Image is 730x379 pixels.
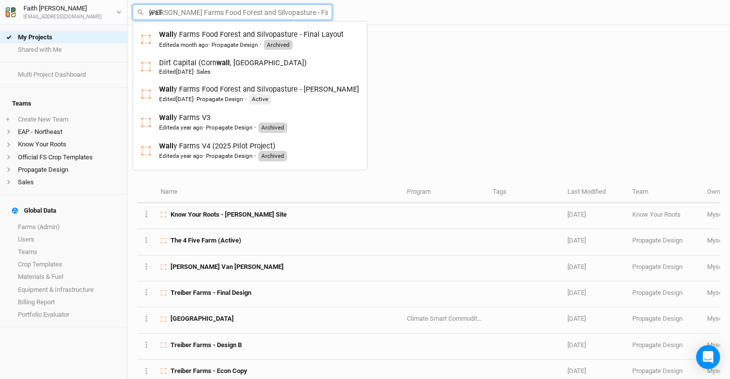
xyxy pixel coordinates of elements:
div: · Propagate Design [159,124,252,131]
div: y Farms V4 (2025 Pilot Project) [159,141,287,161]
div: Active [249,94,271,104]
div: y Farm V2 [159,169,278,190]
th: Last Modified [562,182,627,203]
h4: Teams [6,94,121,114]
mark: wall [216,58,230,67]
a: Wally Farms Food Forest and Silvopasture - Final Layout [133,25,367,54]
div: y Farms Food Forest and Silvopasture - Final Layout [159,29,344,50]
td: Propagate Design [627,281,702,307]
span: Edited [159,124,203,131]
span: faith@propagateag.com [707,289,727,296]
span: Jul 6, 2023 9:51 AM [176,68,193,75]
a: Wally Farms Food Forest and Silvopasture - Final LayoutEditeda month ago· Propagate Design·Archived [141,29,359,50]
th: Name [155,182,401,203]
span: Edited [159,41,208,48]
span: · [260,39,262,49]
span: Rebecca Van de Sande [171,262,284,271]
div: · Propagate Design [159,95,243,103]
td: Know Your Roots [627,203,702,229]
span: Sep 10, 2024 11:23 AM [176,152,203,159]
a: Wally Farms V3 [133,109,367,137]
div: Dirt Capital (Corn , [GEOGRAPHIC_DATA]) [159,58,307,76]
div: · Propagate Design [159,152,252,160]
span: Climate Smart Commodities [407,315,486,322]
a: Dirt Capital (Cornwall, [GEOGRAPHIC_DATA])Edited[DATE]· Sales [141,58,359,76]
mark: Wall [159,170,174,179]
span: Feb 13, 2025 3:43 PM [567,315,586,322]
div: menu-options [133,21,367,170]
div: · Sales [159,68,210,76]
div: y Farms V3 [159,113,287,133]
span: Aug 26, 2025 11:40 AM [567,211,586,218]
span: Feb 13, 2025 12:25 PM [567,341,586,349]
span: faith@propagateag.com [707,211,727,218]
div: · Propagate Design [159,41,258,49]
a: Wally Farms V4 (2025 Pilot Project)Editeda year ago· Propagate Design·Archived [141,141,359,161]
td: Propagate Design [627,255,702,281]
div: Archived [258,151,287,161]
span: Edited [159,68,193,75]
span: Know Your Roots - Dryden Site [171,210,287,219]
h1: My Projects [143,49,720,64]
mark: Wall [159,30,174,39]
span: faith@propagateag.com [707,263,727,270]
span: Feb 24, 2025 10:48 AM [567,289,586,296]
div: Archived [258,123,287,132]
a: Wally Farm V2Edited[DATE]· Propagate Design·Archived [141,169,359,190]
a: Wally Farms V4 (2025 Pilot Project) [133,137,367,165]
div: Faith [PERSON_NAME] [23,3,102,13]
span: Mar 17, 2025 2:13 PM [567,263,586,270]
span: Edited [159,152,203,159]
th: Tags [487,182,562,203]
span: · [245,94,247,104]
a: Wally Farm V2 [133,165,367,194]
span: Treiber Farms - Econ Copy [171,367,247,376]
div: y Farms Food Forest and Silvopasture - [PERSON_NAME] [159,84,359,105]
input: Search all farms [133,4,332,20]
th: Program [401,182,487,203]
td: Propagate Design [627,334,702,360]
span: Featherbed Lane Farm [171,314,234,323]
span: Edited [159,96,193,103]
span: May 22, 2025 1:25 PM [567,237,586,244]
div: [EMAIL_ADDRESS][DOMAIN_NAME] [23,13,102,21]
div: Open Intercom Messenger [696,345,720,369]
a: Dirt Capital (Cornwall, VT) [133,54,367,80]
span: Treiber Farms - Final Design [171,288,251,297]
span: Aug 4, 2025 2:41 PM [176,41,208,48]
span: faith@propagateag.com [707,315,727,322]
span: + [6,116,9,124]
span: Feb 4, 2025 9:56 AM [567,367,586,375]
span: The 4 Five Farm (Active) [171,236,241,245]
span: Jul 16, 2025 8:02 PM [176,96,193,103]
td: Propagate Design [627,307,702,333]
mark: Wall [159,141,174,150]
span: · [254,151,256,161]
a: Wally Farms Food Forest and Silvopasture - BOB [133,80,367,109]
span: faith@propagateag.com [707,341,727,349]
mark: Wall [159,113,174,122]
span: Jul 3, 2024 11:23 AM [176,124,203,131]
span: faith@propagateag.com [707,237,727,244]
th: Team [627,182,702,203]
span: faith@propagateag.com [707,367,727,375]
a: Wally Farms Food Forest and Silvopasture - [PERSON_NAME]Edited[DATE]· Propagate Design·Active [141,84,359,105]
div: Global Data [12,207,56,215]
span: Treiber Farms - Design B [171,341,242,350]
mark: Wall [159,85,174,94]
a: Wally Farms V3Editeda year ago· Propagate Design·Archived [141,113,359,133]
button: Faith [PERSON_NAME][EMAIL_ADDRESS][DOMAIN_NAME] [5,3,122,21]
td: Propagate Design [627,229,702,255]
span: · [254,123,256,132]
div: Archived [264,40,293,50]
